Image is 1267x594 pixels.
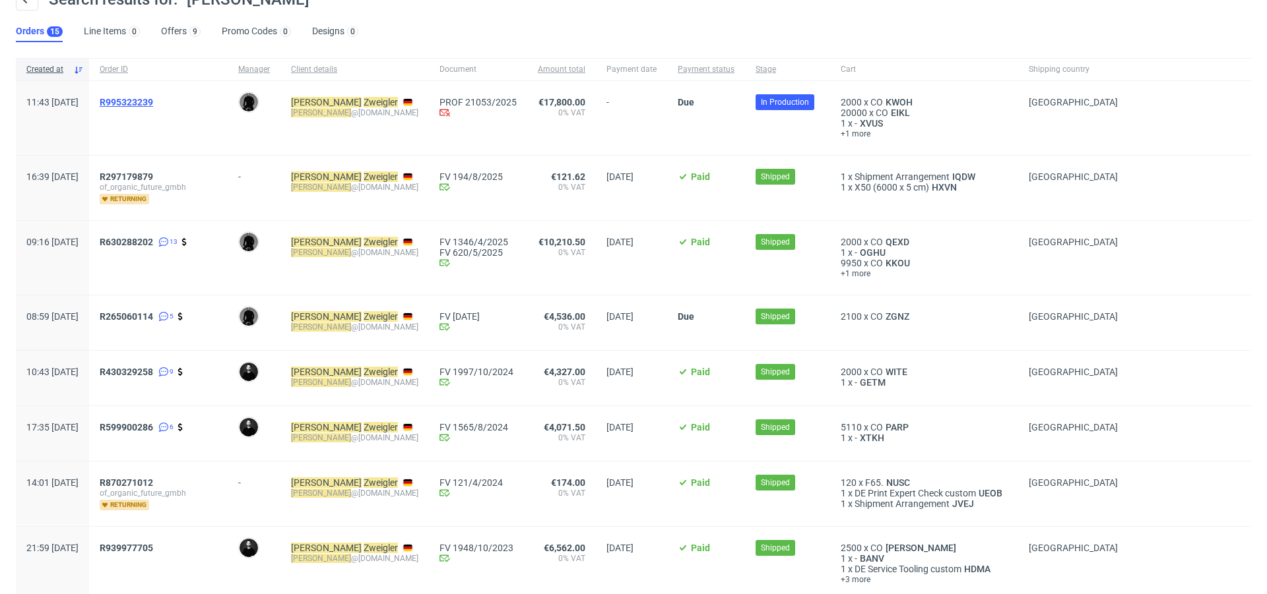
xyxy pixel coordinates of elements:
[544,311,585,322] span: €4,536.00
[883,422,911,432] span: PARP
[291,107,418,118] div: @[DOMAIN_NAME]
[841,498,846,509] span: 1
[865,477,884,488] span: F65.
[950,498,977,509] span: JVEJ
[364,543,398,553] mark: Zweigler
[855,564,961,574] span: DE Service Tooling custom
[538,64,585,75] span: Amount total
[538,322,585,332] span: 0% VAT
[841,377,846,388] span: 1
[170,422,174,432] span: 6
[841,129,1008,139] a: +1 more
[1029,543,1118,553] span: [GEOGRAPHIC_DATA]
[291,377,418,388] div: @[DOMAIN_NAME]
[544,543,585,553] span: €6,562.00
[761,366,790,378] span: Shipped
[544,422,585,432] span: €4,071.50
[291,554,351,563] mark: [PERSON_NAME]
[439,237,517,247] a: FV 1346/4/2025
[50,27,59,36] div: 15
[240,418,258,436] img: Grudzień Adrian
[841,182,846,193] span: 1
[841,488,846,498] span: 1
[1029,367,1118,377] span: [GEOGRAPHIC_DATA]
[857,247,888,258] span: OGHU
[857,377,888,388] a: GETM
[976,488,1005,498] a: UEOB
[857,118,886,129] a: XVUS
[291,477,362,488] mark: [PERSON_NAME]
[312,21,358,42] a: Designs0
[1029,171,1118,182] span: [GEOGRAPHIC_DATA]
[841,564,1008,574] div: x
[678,64,734,75] span: Payment status
[364,367,398,377] mark: Zweigler
[26,543,79,553] span: 21:59 [DATE]
[1029,422,1118,432] span: [GEOGRAPHIC_DATA]
[606,237,633,247] span: [DATE]
[1029,237,1118,247] span: [GEOGRAPHIC_DATA]
[841,574,1008,585] a: +3 more
[538,237,585,247] span: €10,210.50
[100,311,153,322] span: R265060114
[691,422,710,432] span: Paid
[761,236,790,248] span: Shipped
[841,247,846,258] span: 1
[100,367,153,377] span: R430329258
[841,247,1008,258] div: x
[100,367,156,377] a: R430329258
[841,432,846,443] span: 1
[170,367,174,377] span: 9
[100,477,156,488] a: R870271012
[870,367,883,377] span: CO
[841,107,1008,118] div: x
[538,553,585,564] span: 0% VAT
[439,247,517,258] a: FV 620/5/2025
[841,97,862,107] span: 2000
[291,422,362,432] mark: [PERSON_NAME]
[100,182,217,193] span: of_organic_future_gmbh
[606,171,633,182] span: [DATE]
[841,311,862,322] span: 2100
[291,489,351,498] mark: [PERSON_NAME]
[841,311,1008,322] div: x
[1029,97,1118,107] span: [GEOGRAPHIC_DATA]
[538,247,585,258] span: 0% VAT
[841,64,1008,75] span: Cart
[606,477,633,488] span: [DATE]
[16,21,63,42] a: Orders15
[100,194,149,204] span: returning
[240,539,258,557] img: Grudzień Adrian
[841,488,1008,498] div: x
[855,553,857,564] span: -
[350,27,355,36] div: 0
[439,543,517,553] a: FV 1948/10/2023
[841,182,1008,193] div: x
[761,421,790,433] span: Shipped
[883,97,915,107] a: KWOH
[291,182,418,193] div: @[DOMAIN_NAME]
[756,64,820,75] span: Stage
[841,422,1008,432] div: x
[761,96,809,108] span: In Production
[761,171,790,183] span: Shipped
[291,543,398,553] a: [PERSON_NAME] Zweigler
[691,367,710,377] span: Paid
[841,171,1008,182] div: x
[888,107,913,118] a: EIKL
[364,171,398,182] mark: Zweigler
[291,378,351,387] mark: [PERSON_NAME]
[761,311,790,322] span: Shipped
[883,237,912,247] a: QEXD
[100,500,149,510] span: returning
[857,432,887,443] a: XTKH
[841,268,1008,279] span: +1 more
[691,171,710,182] span: Paid
[100,171,153,182] span: R297179879
[841,118,846,129] span: 1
